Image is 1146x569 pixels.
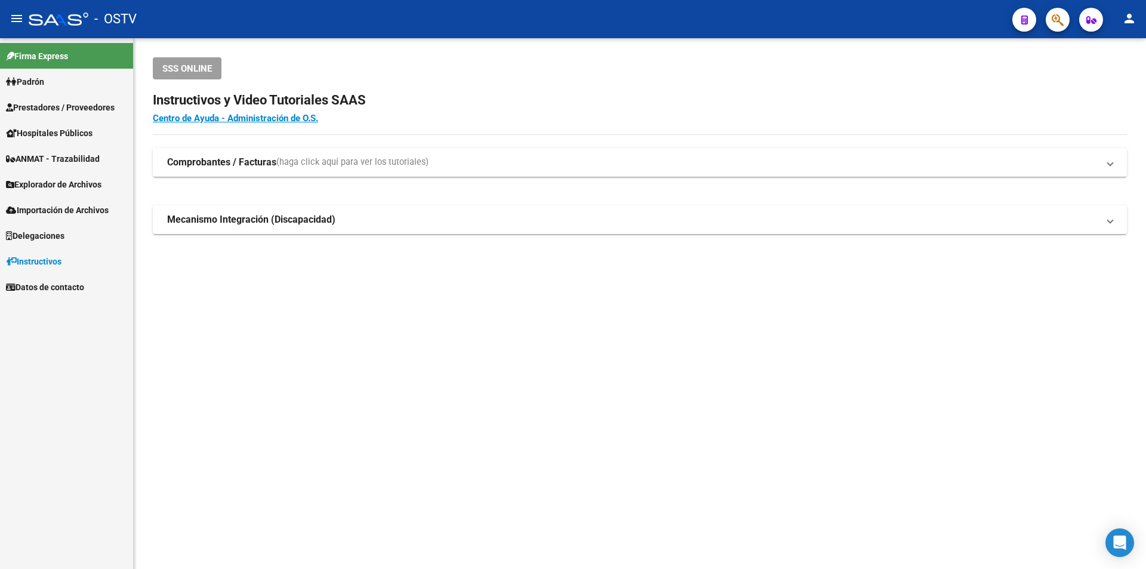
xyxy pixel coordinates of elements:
[6,281,84,294] span: Datos de contacto
[94,6,137,32] span: - OSTV
[167,156,276,169] strong: Comprobantes / Facturas
[153,57,221,79] button: SSS ONLINE
[153,205,1127,234] mat-expansion-panel-header: Mecanismo Integración (Discapacidad)
[6,152,100,165] span: ANMAT - Trazabilidad
[1105,528,1134,557] div: Open Intercom Messenger
[6,127,93,140] span: Hospitales Públicos
[153,113,318,124] a: Centro de Ayuda - Administración de O.S.
[276,156,429,169] span: (haga click aquí para ver los tutoriales)
[162,63,212,74] span: SSS ONLINE
[1122,11,1136,26] mat-icon: person
[10,11,24,26] mat-icon: menu
[6,50,68,63] span: Firma Express
[6,178,101,191] span: Explorador de Archivos
[153,148,1127,177] mat-expansion-panel-header: Comprobantes / Facturas(haga click aquí para ver los tutoriales)
[6,101,115,114] span: Prestadores / Proveedores
[6,75,44,88] span: Padrón
[6,255,61,268] span: Instructivos
[167,213,335,226] strong: Mecanismo Integración (Discapacidad)
[6,229,64,242] span: Delegaciones
[6,204,109,217] span: Importación de Archivos
[153,89,1127,112] h2: Instructivos y Video Tutoriales SAAS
